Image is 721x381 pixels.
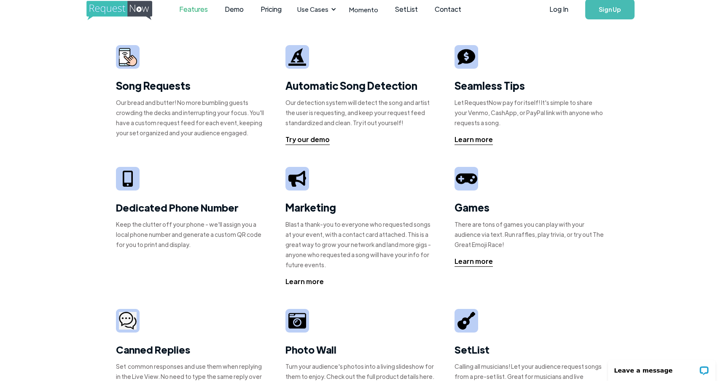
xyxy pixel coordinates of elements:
[116,219,266,250] div: Keep the clutter off your phone - we'll assign you a local phone number and generate a custom QR ...
[297,5,328,14] div: Use Cases
[285,201,336,214] strong: Marketing
[285,276,324,287] a: Learn more
[455,201,490,214] strong: Games
[119,48,137,66] img: smarphone
[285,343,336,356] strong: Photo Wall
[285,79,417,92] strong: Automatic Song Detection
[457,48,475,66] img: tip sign
[116,79,191,92] strong: Song Requests
[86,1,168,20] img: requestnow logo
[455,219,605,250] div: There are tons of games you can play with your audience via text. Run raffles, play trivia, or tr...
[119,312,137,330] img: camera icon
[285,134,330,145] a: Try our demo
[86,1,150,18] a: home
[288,171,306,186] img: megaphone
[603,354,721,381] iframe: LiveChat chat widget
[285,97,436,128] div: Our detection system will detect the song and artist the user is requesting, and keep your reques...
[456,170,477,187] img: video game
[455,134,493,145] a: Learn more
[455,256,493,266] div: Learn more
[457,312,475,330] img: guitar
[116,97,266,138] div: Our bread and butter! No more bumbling guests crowding the decks and interrupting your focus. You...
[123,171,133,187] img: iphone
[455,97,605,128] div: Let RequestNow pay for itself! It's simple to share your Venmo, CashApp, or PayPal link with anyo...
[288,312,306,330] img: camera icon
[116,201,239,214] strong: Dedicated Phone Number
[455,343,490,356] strong: SetList
[455,256,493,267] a: Learn more
[116,343,190,356] strong: Canned Replies
[455,79,525,92] strong: Seamless Tips
[288,48,306,66] img: wizard hat
[285,219,436,270] div: Blast a thank-you to everyone who requested songs at your event, with a contact card attached. Th...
